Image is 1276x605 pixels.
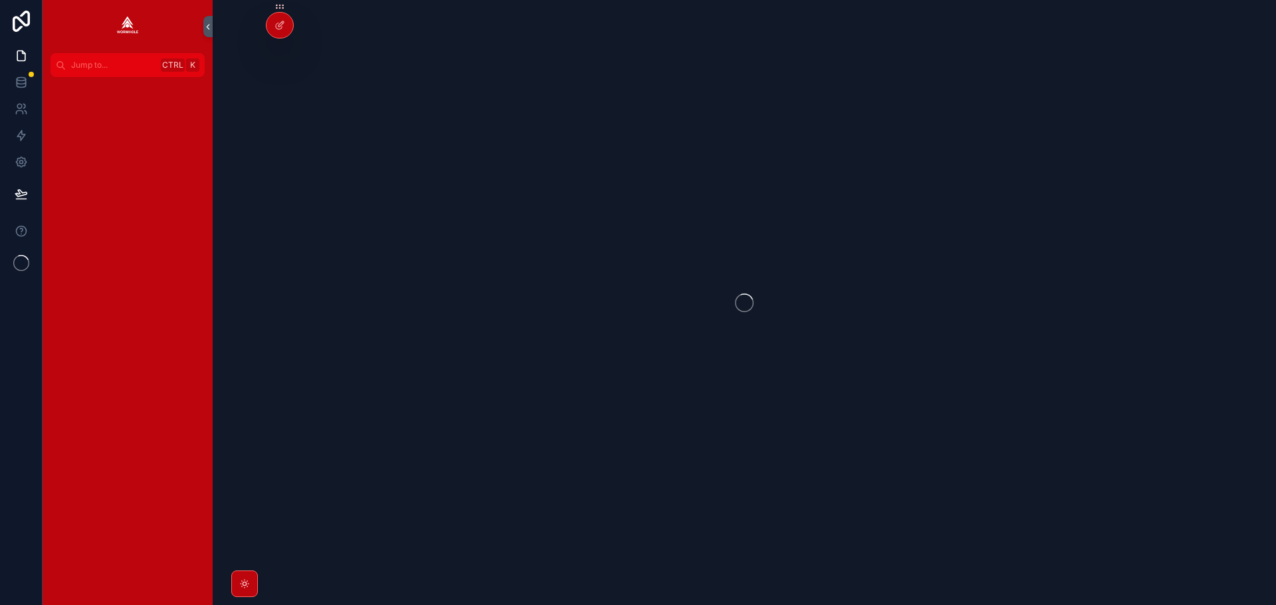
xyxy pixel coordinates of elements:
div: scrollable content [43,77,213,101]
span: Jump to... [71,60,156,70]
button: Jump to...CtrlK [51,53,205,77]
span: Ctrl [161,58,185,72]
img: App logo [117,16,138,37]
span: K [187,60,198,70]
